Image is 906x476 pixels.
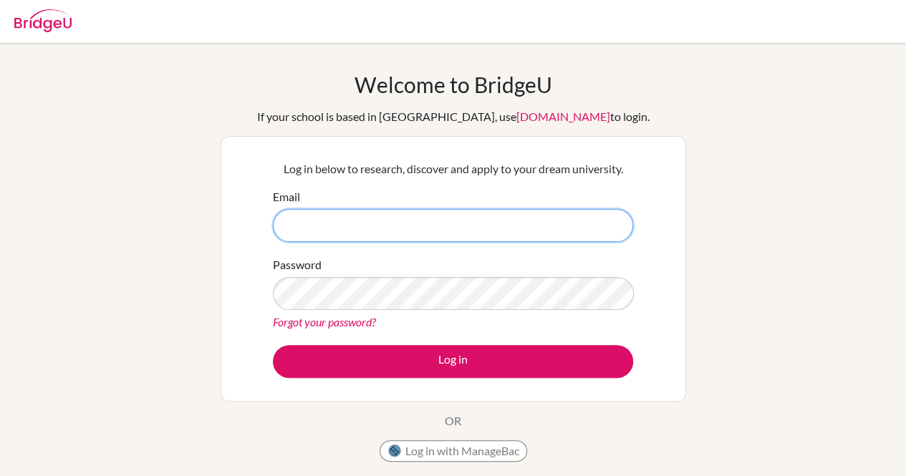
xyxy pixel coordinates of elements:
[257,108,650,125] div: If your school is based in [GEOGRAPHIC_DATA], use to login.
[273,345,633,378] button: Log in
[273,256,322,273] label: Password
[14,9,72,32] img: Bridge-U
[445,412,461,429] p: OR
[273,315,376,329] a: Forgot your password?
[355,72,552,97] h1: Welcome to BridgeU
[273,160,633,178] p: Log in below to research, discover and apply to your dream university.
[380,440,527,462] button: Log in with ManageBac
[516,110,610,123] a: [DOMAIN_NAME]
[273,188,300,205] label: Email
